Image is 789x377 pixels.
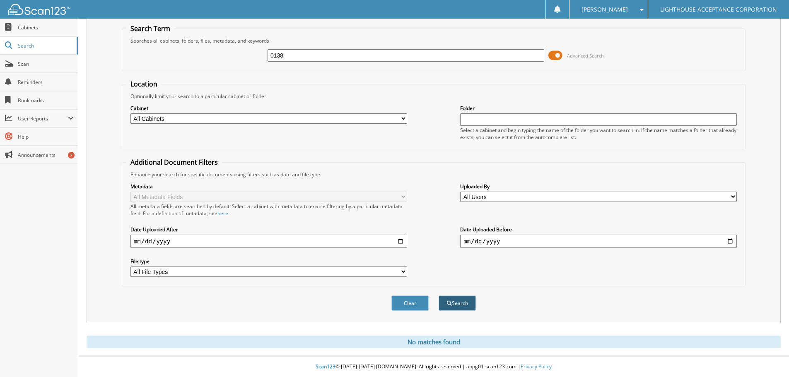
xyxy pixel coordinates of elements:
div: All metadata fields are searched by default. Select a cabinet with metadata to enable filtering b... [130,203,407,217]
span: Reminders [18,79,74,86]
button: Clear [391,295,429,311]
div: Enhance your search for specific documents using filters such as date and file type. [126,171,741,178]
label: Folder [460,105,737,112]
input: start [130,235,407,248]
span: Advanced Search [567,53,604,59]
span: Scan123 [316,363,335,370]
span: Bookmarks [18,97,74,104]
img: scan123-logo-white.svg [8,4,70,15]
div: © [DATE]-[DATE] [DOMAIN_NAME]. All rights reserved | appg01-scan123-com | [78,357,789,377]
span: User Reports [18,115,68,122]
label: File type [130,258,407,265]
a: Privacy Policy [521,363,552,370]
input: end [460,235,737,248]
div: 7 [68,152,75,158]
span: Cabinets [18,24,74,31]
span: Scan [18,60,74,67]
label: Metadata [130,183,407,190]
div: Optionally limit your search to a particular cabinet or folder [126,93,741,100]
button: Search [439,295,476,311]
span: LIGHTHOUSE ACCEPTANCE CORPORATION [660,7,777,12]
label: Cabinet [130,105,407,112]
div: Searches all cabinets, folders, files, metadata, and keywords [126,37,741,44]
span: Search [18,42,72,49]
span: Help [18,133,74,140]
span: [PERSON_NAME] [581,7,628,12]
label: Uploaded By [460,183,737,190]
legend: Additional Document Filters [126,158,222,167]
label: Date Uploaded Before [460,226,737,233]
legend: Search Term [126,24,174,33]
div: Select a cabinet and begin typing the name of the folder you want to search in. If the name match... [460,127,737,141]
a: here [217,210,228,217]
legend: Location [126,79,162,89]
div: No matches found [87,336,781,348]
span: Announcements [18,151,74,158]
label: Date Uploaded After [130,226,407,233]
